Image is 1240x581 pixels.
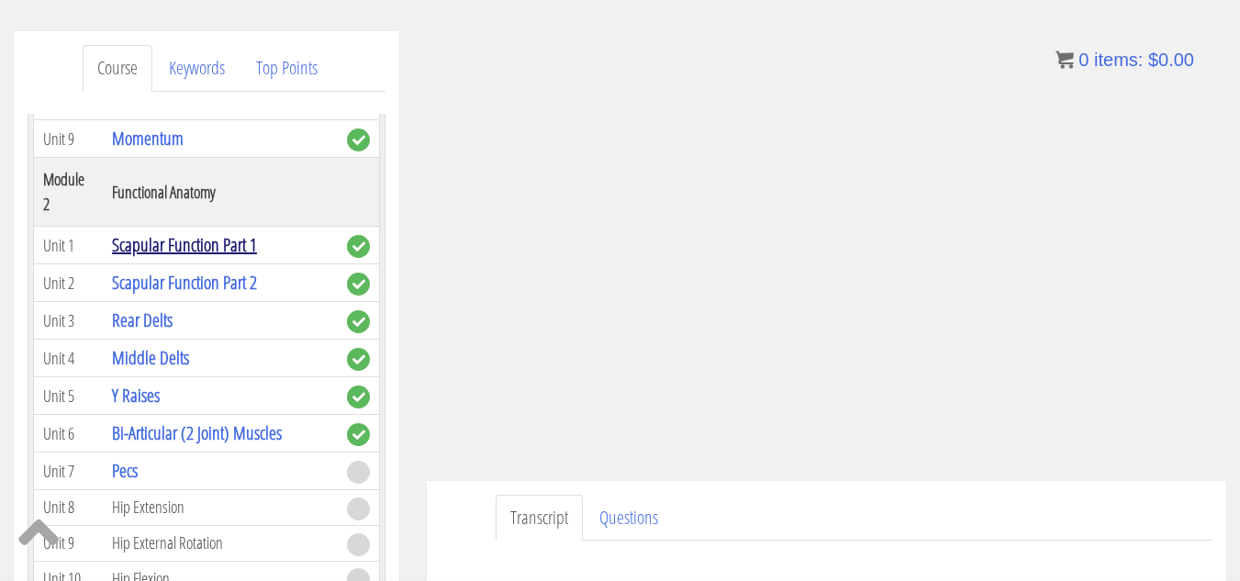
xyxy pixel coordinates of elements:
[347,310,370,333] span: complete
[347,348,370,371] span: complete
[34,158,103,227] th: Module 2
[112,420,282,445] a: Bi-Articular (2 Joint) Muscles
[34,340,103,377] td: Unit 4
[347,128,370,151] span: complete
[496,495,583,542] a: Transcript
[1148,50,1194,70] bdi: 0.00
[34,302,103,340] td: Unit 3
[347,273,370,296] span: complete
[112,232,257,257] a: Scapular Function Part 1
[112,458,138,483] a: Pecs
[112,307,173,332] a: Rear Delts
[347,385,370,408] span: complete
[585,495,673,542] a: Questions
[34,453,103,490] td: Unit 7
[34,415,103,453] td: Unit 6
[154,45,240,92] a: Keywords
[34,227,103,264] td: Unit 1
[1078,50,1089,70] span: 0
[103,525,338,561] td: Hip External Rotation
[1056,50,1074,69] img: icon11.png
[83,45,152,92] a: Course
[34,377,103,415] td: Unit 5
[112,383,160,408] a: Y Raises
[1094,50,1143,70] span: items:
[103,158,338,227] th: Functional Anatomy
[347,423,370,446] span: complete
[103,490,338,526] td: Hip Extension
[112,345,189,370] a: Middle Delts
[34,120,103,158] td: Unit 9
[1056,50,1194,70] a: 0 items: $0.00
[112,126,184,151] a: Momentum
[347,235,370,258] span: complete
[34,264,103,302] td: Unit 2
[1148,50,1158,70] span: $
[241,45,332,92] a: Top Points
[112,270,257,295] a: Scapular Function Part 2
